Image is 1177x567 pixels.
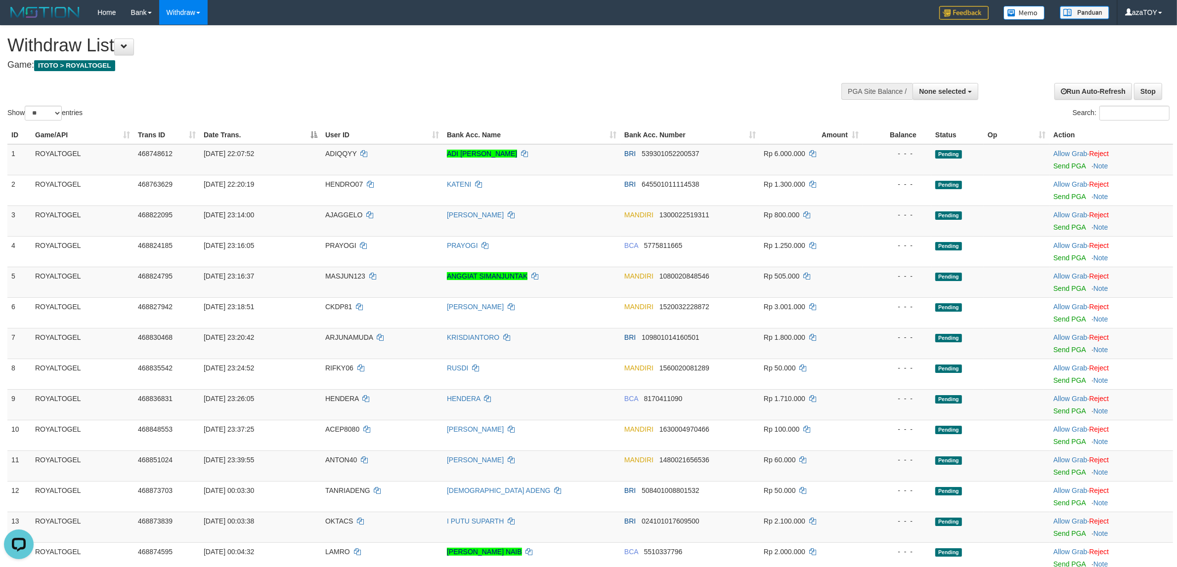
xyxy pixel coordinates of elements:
a: [DEMOGRAPHIC_DATA] ADENG [447,486,551,494]
a: Reject [1089,425,1109,433]
span: Rp 3.001.000 [764,303,805,311]
a: PRAYOGI [447,242,478,249]
div: - - - [867,363,927,373]
span: [DATE] 23:39:55 [204,456,254,464]
td: 6 [7,297,31,328]
span: Pending [935,273,962,281]
span: Copy 1480021656536 to clipboard [659,456,709,464]
span: Rp 2.000.000 [764,548,805,556]
a: Note [1093,346,1108,354]
span: Copy 109801014160501 to clipboard [642,333,699,341]
td: 2 [7,175,31,205]
a: ANGGIAT SIMANJUNTAK [447,272,527,280]
td: ROYALTOGEL [31,175,134,205]
span: · [1053,548,1089,556]
span: Rp 2.100.000 [764,517,805,525]
div: - - - [867,241,927,250]
span: BRI [624,333,636,341]
span: Pending [935,150,962,159]
span: 468824795 [138,272,173,280]
span: OKTACS [325,517,353,525]
span: Rp 50.000 [764,486,796,494]
a: HENDERA [447,395,480,403]
a: Allow Grab [1053,150,1087,158]
span: · [1053,364,1089,372]
span: MANDIRI [624,272,654,280]
a: [PERSON_NAME] [447,456,504,464]
a: Send PGA [1053,499,1086,507]
div: - - - [867,149,927,159]
span: Copy 645501011114538 to clipboard [642,180,699,188]
span: 468835542 [138,364,173,372]
a: Allow Grab [1053,517,1087,525]
a: Run Auto-Refresh [1054,83,1132,100]
span: Pending [935,334,962,342]
span: Pending [935,518,962,526]
a: Send PGA [1053,223,1086,231]
a: Note [1093,376,1108,384]
td: ROYALTOGEL [31,359,134,389]
a: Note [1093,407,1108,415]
td: ROYALTOGEL [31,144,134,175]
a: Note [1093,254,1108,262]
td: ROYALTOGEL [31,236,134,267]
span: Pending [935,426,962,434]
td: 9 [7,389,31,420]
td: · [1049,481,1173,512]
td: ROYALTOGEL [31,512,134,542]
a: Send PGA [1053,162,1086,170]
span: ADIQQYY [325,150,357,158]
a: Allow Grab [1053,364,1087,372]
a: Send PGA [1053,284,1086,292]
a: KATENI [447,180,472,188]
a: Reject [1089,211,1109,219]
span: PRAYOGI [325,242,356,249]
span: Pending [935,487,962,495]
a: Allow Grab [1053,486,1087,494]
h4: Game: [7,60,775,70]
td: · [1049,175,1173,205]
span: TANRIADENG [325,486,370,494]
span: 468830468 [138,333,173,341]
span: Pending [935,364,962,373]
td: 3 [7,205,31,236]
td: 1 [7,144,31,175]
td: · [1049,297,1173,328]
span: RIFKY06 [325,364,353,372]
span: Rp 100.000 [764,425,799,433]
a: [PERSON_NAME] NAIB [447,548,522,556]
span: · [1053,150,1089,158]
td: · [1049,389,1173,420]
span: BRI [624,517,636,525]
td: · [1049,144,1173,175]
th: Bank Acc. Number: activate to sort column ascending [620,126,760,144]
a: Allow Grab [1053,395,1087,403]
span: ACEP8080 [325,425,359,433]
label: Search: [1073,106,1170,121]
a: Reject [1089,364,1109,372]
a: Reject [1089,150,1109,158]
td: 4 [7,236,31,267]
span: Rp 800.000 [764,211,799,219]
span: [DATE] 23:26:05 [204,395,254,403]
a: Allow Grab [1053,548,1087,556]
span: · [1053,395,1089,403]
th: Date Trans.: activate to sort column descending [200,126,321,144]
img: Feedback.jpg [939,6,989,20]
a: Send PGA [1053,254,1086,262]
span: BRI [624,180,636,188]
span: [DATE] 23:18:51 [204,303,254,311]
a: Send PGA [1053,468,1086,476]
span: MANDIRI [624,211,654,219]
span: MANDIRI [624,303,654,311]
span: Copy 024101017609500 to clipboard [642,517,699,525]
td: ROYALTOGEL [31,297,134,328]
span: Rp 505.000 [764,272,799,280]
span: Rp 50.000 [764,364,796,372]
img: panduan.png [1060,6,1109,19]
th: User ID: activate to sort column ascending [321,126,443,144]
span: · [1053,303,1089,311]
img: Button%20Memo.svg [1003,6,1045,20]
a: Send PGA [1053,315,1086,323]
span: ARJUNAMUDA [325,333,373,341]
